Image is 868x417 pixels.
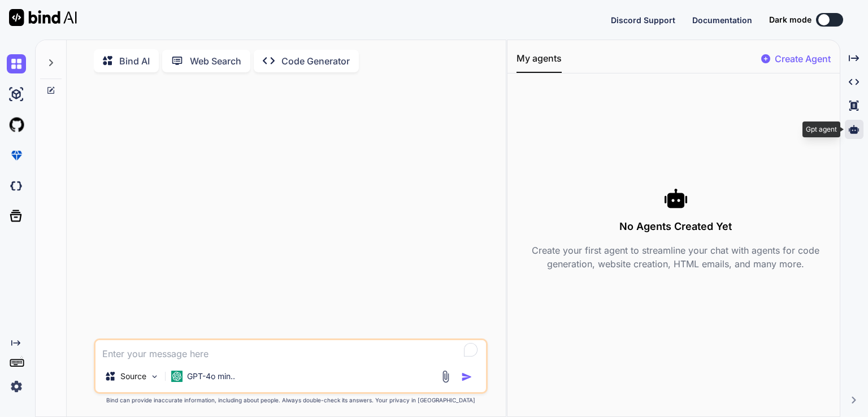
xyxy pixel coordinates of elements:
p: Source [120,371,146,382]
img: settings [7,377,26,396]
button: Documentation [692,14,752,26]
img: darkCloudIdeIcon [7,176,26,196]
p: Code Generator [281,54,350,68]
img: attachment [439,370,452,383]
div: Gpt agent [802,121,840,137]
h3: No Agents Created Yet [517,219,835,234]
p: Bind AI [119,54,150,68]
span: Dark mode [769,14,811,25]
span: Discord Support [611,15,675,25]
button: Discord Support [611,14,675,26]
p: GPT-4o min.. [187,371,235,382]
img: ai-studio [7,85,26,104]
img: GPT-4o mini [171,371,183,382]
textarea: To enrich screen reader interactions, please activate Accessibility in Grammarly extension settings [96,340,486,360]
p: Bind can provide inaccurate information, including about people. Always double-check its answers.... [94,396,488,405]
p: Web Search [190,54,241,68]
img: premium [7,146,26,165]
button: My agents [517,51,562,73]
img: Bind AI [9,9,77,26]
p: Create your first agent to streamline your chat with agents for code generation, website creation... [517,244,835,271]
img: githubLight [7,115,26,134]
img: Pick Models [150,372,159,381]
p: Create Agent [775,52,831,66]
span: Documentation [692,15,752,25]
img: chat [7,54,26,73]
img: icon [461,371,472,383]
